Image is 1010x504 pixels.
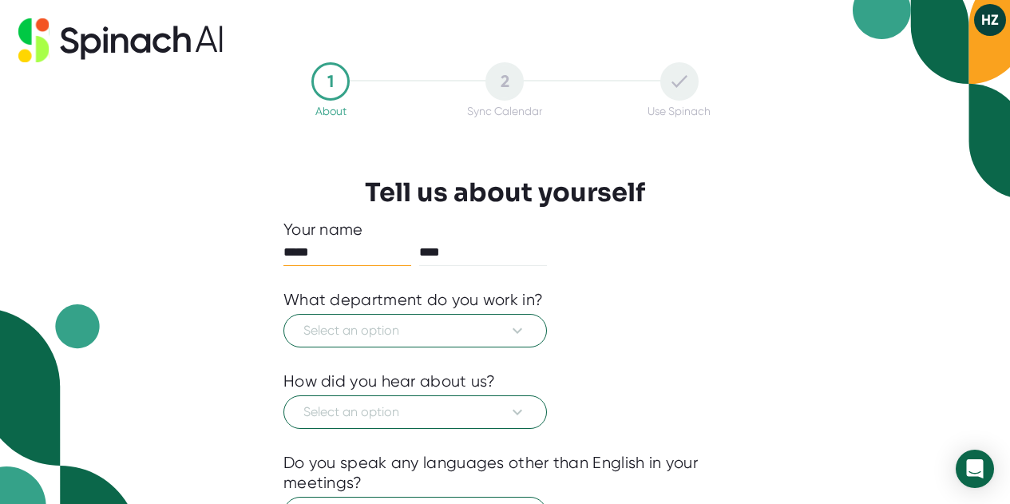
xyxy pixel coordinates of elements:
span: Select an option [303,321,527,340]
div: What department do you work in? [283,290,543,310]
button: Select an option [283,314,547,347]
div: About [315,105,347,117]
h3: Tell us about yourself [365,177,645,208]
div: 1 [311,62,350,101]
button: Select an option [283,395,547,429]
div: 2 [485,62,524,101]
div: Use Spinach [648,105,711,117]
div: How did you hear about us? [283,371,496,391]
div: Your name [283,220,727,240]
div: Sync Calendar [467,105,542,117]
button: HZ [974,4,1006,36]
span: Select an option [303,403,527,422]
div: Do you speak any languages other than English in your meetings? [283,453,727,493]
div: Open Intercom Messenger [956,450,994,488]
